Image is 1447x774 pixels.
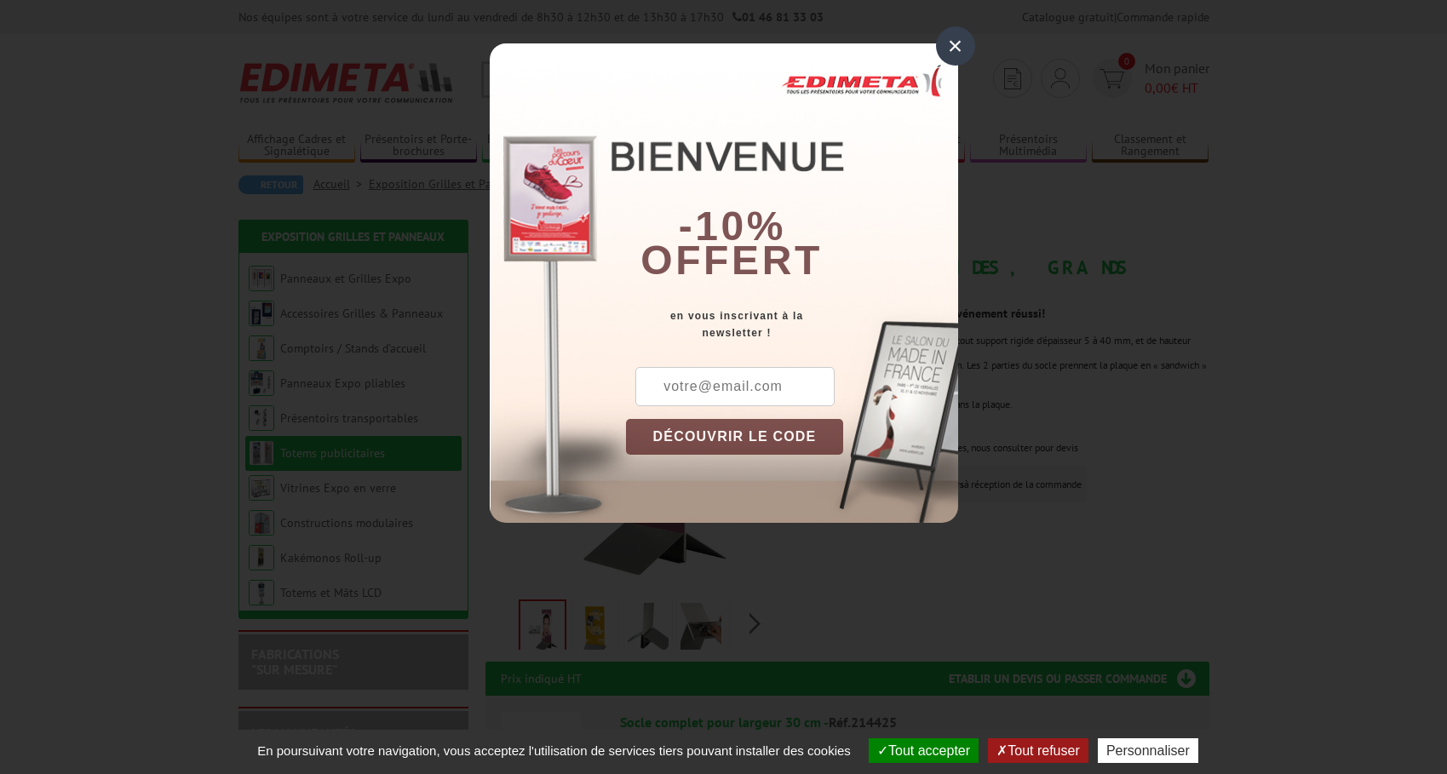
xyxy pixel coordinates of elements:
[626,307,958,341] div: en vous inscrivant à la newsletter !
[1098,738,1198,763] button: Personnaliser (fenêtre modale)
[640,238,823,283] font: offert
[988,738,1088,763] button: Tout refuser
[635,367,835,406] input: votre@email.com
[626,419,844,455] button: DÉCOUVRIR LE CODE
[679,204,786,249] b: -10%
[936,26,975,66] div: ×
[249,743,859,758] span: En poursuivant votre navigation, vous acceptez l'utilisation de services tiers pouvant installer ...
[869,738,979,763] button: Tout accepter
